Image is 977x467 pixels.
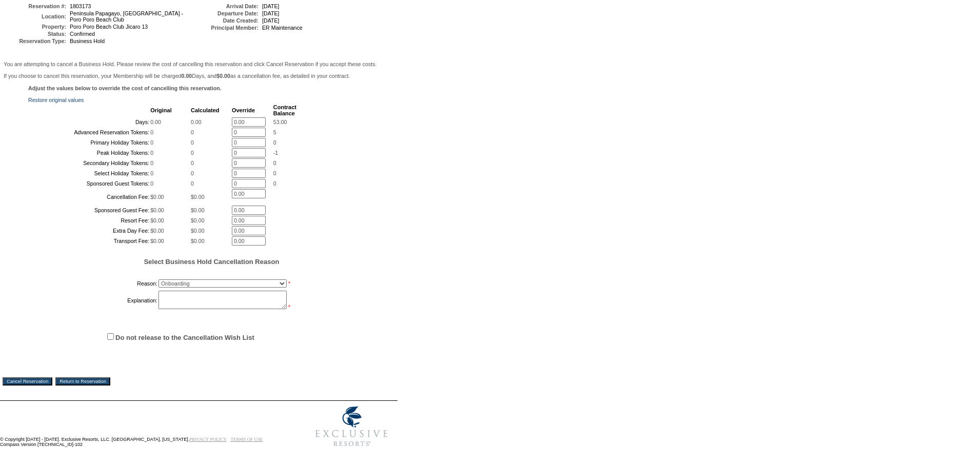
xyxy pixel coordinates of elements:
span: 0 [150,150,153,156]
span: [DATE] [262,3,280,9]
span: Business Hold [70,38,105,44]
td: Date Created: [197,17,258,24]
b: Override [232,107,255,113]
td: Location: [5,10,66,23]
td: Reservation #: [5,3,66,9]
p: You are attempting to cancel a Business Hold. Please review the cost of cancelling this reservati... [4,61,394,67]
td: Property: [5,24,66,30]
b: Original [150,107,172,113]
span: 0 [273,160,276,166]
p: If you choose to cancel this reservation, your Membership will be charged Days, and as a cancella... [4,73,394,79]
span: 0.00 [191,119,202,125]
span: -1 [273,150,278,156]
span: $0.00 [150,194,164,200]
a: Restore original values [28,97,84,103]
span: 0 [150,139,153,146]
span: 0 [150,180,153,187]
span: Poro Poro Beach Club Jicaro 13 [70,24,148,30]
span: $0.00 [191,228,205,234]
span: 0 [191,180,194,187]
span: $0.00 [191,194,205,200]
span: ER Maintenance [262,25,303,31]
span: 1803173 [70,3,91,9]
span: 0 [191,139,194,146]
label: Do not release to the Cancellation Wish List [115,334,254,341]
td: Extra Day Fee: [29,226,149,235]
span: 0 [273,139,276,146]
span: 0 [191,160,194,166]
span: 0 [150,129,153,135]
td: Days: [29,117,149,127]
td: Select Holiday Tokens: [29,169,149,178]
span: $0.00 [191,238,205,244]
span: 5 [273,129,276,135]
b: $0.00 [216,73,230,79]
a: TERMS OF USE [231,437,263,442]
img: Exclusive Resorts [306,401,397,452]
b: 0.00 [182,73,192,79]
td: Secondary Holiday Tokens: [29,158,149,168]
span: [DATE] [262,17,280,24]
input: Cancel Reservation [3,377,52,385]
span: $0.00 [150,238,164,244]
b: Calculated [191,107,220,113]
td: Reservation Type: [5,38,66,44]
span: 0 [150,170,153,176]
b: Contract Balance [273,104,296,116]
td: Principal Member: [197,25,258,31]
h5: Select Business Hold Cancellation Reason [28,258,395,266]
td: Arrival Date: [197,3,258,9]
span: $0.00 [191,207,205,213]
td: Cancellation Fee: [29,189,149,205]
span: 0 [150,160,153,166]
td: Resort Fee: [29,216,149,225]
td: Explanation: [29,291,157,310]
b: Adjust the values below to override the cost of cancelling this reservation. [28,85,222,91]
span: [DATE] [262,10,280,16]
input: Return to Reservation [55,377,110,385]
td: Peak Holiday Tokens: [29,148,149,157]
span: 0.00 [150,119,161,125]
span: 0 [191,129,194,135]
span: $0.00 [150,228,164,234]
span: 0 [273,170,276,176]
span: 0 [273,180,276,187]
span: $0.00 [150,207,164,213]
td: Reason: [29,277,157,290]
td: Sponsored Guest Fee: [29,206,149,215]
span: Confirmed [70,31,95,37]
td: Sponsored Guest Tokens: [29,179,149,188]
span: 0 [191,150,194,156]
td: Transport Fee: [29,236,149,246]
td: Departure Date: [197,10,258,16]
span: 53.00 [273,119,287,125]
a: PRIVACY POLICY [189,437,227,442]
span: $0.00 [150,217,164,224]
td: Advanced Reservation Tokens: [29,128,149,137]
span: $0.00 [191,217,205,224]
td: Primary Holiday Tokens: [29,138,149,147]
span: 0 [191,170,194,176]
td: Status: [5,31,66,37]
span: Peninsula Papagayo, [GEOGRAPHIC_DATA] - Poro Poro Beach Club [70,10,183,23]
